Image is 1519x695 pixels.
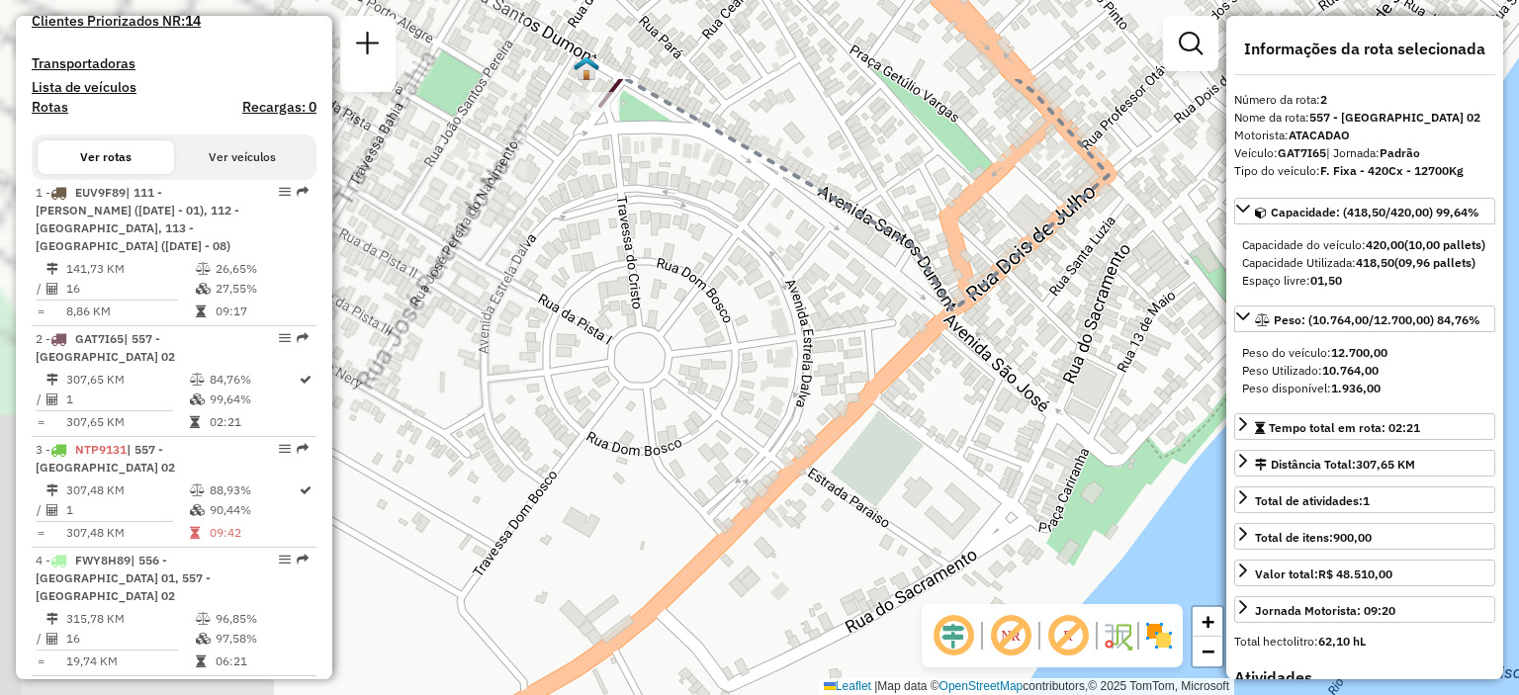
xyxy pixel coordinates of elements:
div: Motorista: [1234,127,1495,144]
i: Distância Total [46,484,58,496]
a: OpenStreetMap [939,679,1024,693]
strong: 01,50 [1310,273,1342,288]
span: | [874,679,877,693]
span: | 557 - [GEOGRAPHIC_DATA] 02 [36,442,175,475]
i: % de utilização do peso [190,374,205,386]
span: 2 - [36,331,175,364]
span: | 111 - [PERSON_NAME] ([DATE] - 01), 112 - [GEOGRAPHIC_DATA], 113 - [GEOGRAPHIC_DATA] ([DATE] - 08) [36,185,239,253]
td: = [36,412,45,432]
span: | Jornada: [1326,145,1420,160]
div: Peso Utilizado: [1242,362,1487,380]
td: 99,64% [209,390,298,409]
i: % de utilização da cubagem [196,283,211,295]
td: / [36,629,45,649]
span: Total de atividades: [1255,493,1370,508]
td: 141,73 KM [65,259,195,279]
em: Opções [279,332,291,344]
i: Total de Atividades [46,504,58,516]
strong: 12.700,00 [1331,345,1387,360]
h4: Clientes Priorizados NR: [32,13,316,30]
div: Total de itens: [1255,529,1372,547]
span: Exibir NR [987,612,1034,659]
strong: 1.936,00 [1331,381,1381,395]
td: 315,78 KM [65,609,195,629]
i: Distância Total [46,263,58,275]
span: Tempo total em rota: 02:21 [1269,420,1420,435]
i: Rota otimizada [300,374,312,386]
td: 307,65 KM [65,370,189,390]
button: Ver rotas [38,140,174,174]
td: = [36,523,45,543]
a: Zoom in [1193,607,1222,637]
strong: R$ 48.510,00 [1318,566,1392,581]
i: Rota otimizada [300,484,312,496]
div: Veículo: [1234,144,1495,162]
span: GAT7I65 [75,331,124,346]
div: Peso disponível: [1242,380,1487,397]
img: PA - Carinhanha [574,55,599,81]
a: Nova sessão e pesquisa [348,24,388,68]
strong: 1 [1363,493,1370,508]
em: Rota exportada [297,443,309,455]
i: Tempo total em rota [196,655,206,667]
h4: Atividades [1234,668,1495,687]
div: Total hectolitro: [1234,633,1495,651]
a: Zoom out [1193,637,1222,666]
h4: Lista de veículos [32,79,316,96]
a: Tempo total em rota: 02:21 [1234,413,1495,440]
strong: 10.764,00 [1322,363,1379,378]
i: Distância Total [46,613,58,625]
i: % de utilização do peso [196,263,211,275]
div: Peso: (10.764,00/12.700,00) 84,76% [1234,336,1495,405]
button: Ver veículos [174,140,311,174]
div: Distância Total: [1255,456,1415,474]
div: Tipo do veículo: [1234,162,1495,180]
em: Opções [279,186,291,198]
td: 1 [65,390,189,409]
span: 1 - [36,185,239,253]
span: EUV9F89 [75,185,126,200]
i: Tempo total em rota [196,305,206,317]
i: Total de Atividades [46,393,58,405]
span: 307,65 KM [1356,457,1415,472]
strong: 2 [1320,92,1327,107]
strong: (09,96 pallets) [1394,255,1475,270]
strong: ATACADAO [1289,128,1350,142]
div: Capacidade Utilizada: [1242,254,1487,272]
td: / [36,500,45,520]
strong: 418,50 [1356,255,1394,270]
td: = [36,652,45,671]
strong: (10,00 pallets) [1404,237,1485,252]
div: Jornada Motorista: 09:20 [1255,602,1395,620]
td: 96,85% [215,609,309,629]
td: 8,86 KM [65,302,195,321]
i: Total de Atividades [46,283,58,295]
td: 09:42 [209,523,298,543]
span: FWY8H89 [75,553,131,567]
a: Total de atividades:1 [1234,486,1495,513]
td: 84,76% [209,370,298,390]
img: Exibir/Ocultar setores [1143,620,1175,652]
i: % de utilização da cubagem [196,633,211,645]
td: 16 [65,279,195,299]
span: + [1202,609,1214,634]
td: 16 [65,629,195,649]
td: 1 [65,500,189,520]
em: Rota exportada [297,332,309,344]
span: Peso do veículo: [1242,345,1387,360]
a: Distância Total:307,65 KM [1234,450,1495,477]
a: Leaflet [824,679,871,693]
a: Valor total:R$ 48.510,00 [1234,560,1495,586]
em: Opções [279,554,291,565]
td: 307,48 KM [65,480,189,500]
span: 4 - [36,553,211,603]
i: % de utilização do peso [190,484,205,496]
span: | 557 - [GEOGRAPHIC_DATA] 02 [36,331,175,364]
strong: 420,00 [1366,237,1404,252]
span: Peso: (10.764,00/12.700,00) 84,76% [1274,312,1480,327]
td: 27,55% [215,279,309,299]
span: − [1202,639,1214,663]
a: Rotas [32,99,68,116]
td: 26,65% [215,259,309,279]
